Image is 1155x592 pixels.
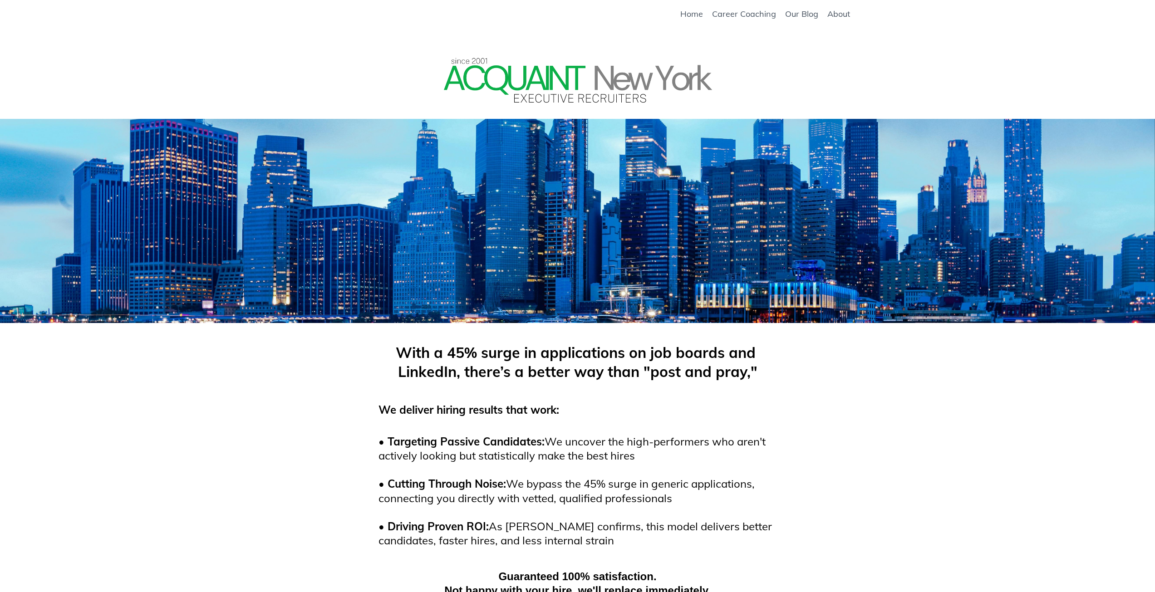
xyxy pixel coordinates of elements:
[378,435,766,505] span: We uncover the high-performers who aren't actively looking but statistically make the best hires ...
[442,54,714,106] img: Amy Cole Connect Recruiting
[470,362,757,381] span: here’s a better way than "post and pray,"
[378,519,772,547] span: As [PERSON_NAME] confirms, this model delivers better candidates, faster hires, and less internal...
[712,9,776,19] a: Career Coaching
[396,343,760,381] span: With a 45% surge in applications on job boards and LinkedIn, t
[378,519,489,533] strong: • Driving Proven ROI:
[785,9,818,19] a: Our Blog
[378,477,506,490] strong: • Cutting Through Noise:
[378,435,545,448] strong: • Targeting Passive Candidates:
[827,9,850,19] a: About
[680,9,703,19] a: Home
[378,403,559,416] strong: We deliver hiring results that work:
